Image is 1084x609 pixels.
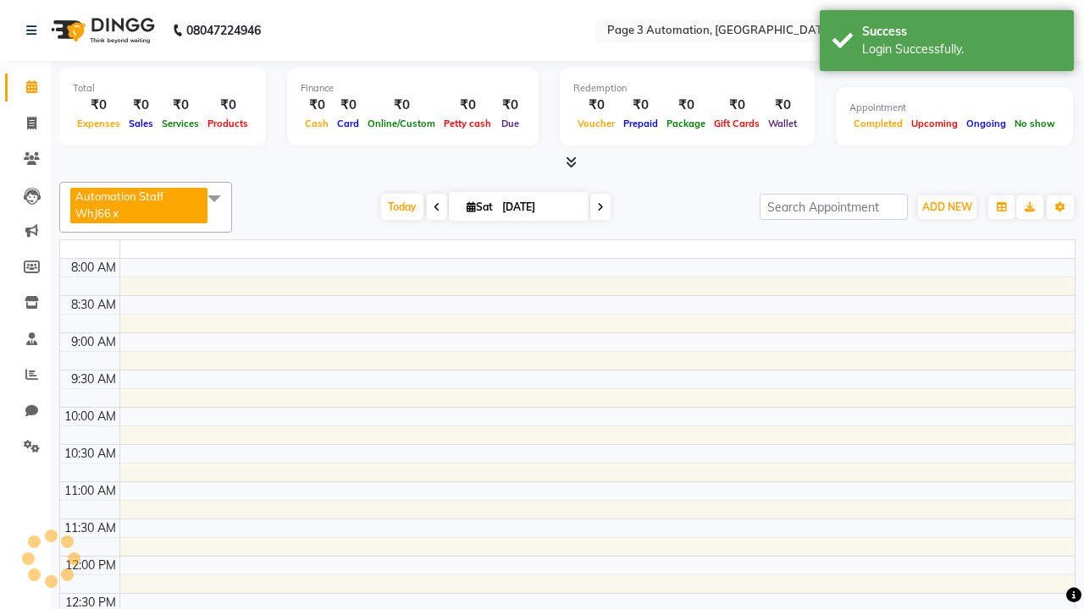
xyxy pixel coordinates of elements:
span: Expenses [73,118,124,129]
div: ₹0 [619,96,662,115]
span: Automation Staff WhJ66 [75,189,163,220]
span: Prepaid [619,118,662,129]
div: ₹0 [124,96,158,115]
div: 9:00 AM [68,333,119,351]
span: Services [158,118,203,129]
div: 10:00 AM [61,408,119,425]
span: Sales [124,118,158,129]
span: Sat [462,200,497,213]
div: ₹0 [158,96,203,115]
span: Online/Custom [363,118,440,129]
input: Search Appointment [760,194,908,220]
div: 10:30 AM [61,445,119,463]
img: logo [43,7,159,54]
span: Petty cash [440,118,495,129]
div: ₹0 [573,96,619,115]
span: Due [497,118,523,129]
span: Ongoing [962,118,1010,129]
span: Voucher [573,118,619,129]
div: ₹0 [203,96,252,115]
div: ₹0 [440,96,495,115]
span: Upcoming [907,118,962,129]
span: Today [381,194,423,220]
div: ₹0 [764,96,801,115]
div: ₹0 [710,96,764,115]
div: Success [862,23,1061,41]
div: ₹0 [301,96,333,115]
button: ADD NEW [918,195,976,219]
span: Wallet [764,118,801,129]
span: Gift Cards [710,118,764,129]
div: Redemption [573,81,801,96]
div: ₹0 [363,96,440,115]
span: ADD NEW [922,200,972,213]
div: 8:30 AM [68,296,119,314]
span: No show [1010,118,1059,129]
div: 11:00 AM [61,482,119,500]
div: Login Successfully. [862,41,1061,58]
div: 8:00 AM [68,259,119,277]
div: ₹0 [333,96,363,115]
div: 9:30 AM [68,370,119,388]
div: Finance [301,81,525,96]
span: Package [662,118,710,129]
div: Total [73,81,252,96]
div: ₹0 [495,96,525,115]
span: Completed [849,118,907,129]
b: 08047224946 [186,7,261,54]
div: ₹0 [662,96,710,115]
span: Cash [301,118,333,129]
span: Card [333,118,363,129]
span: Products [203,118,252,129]
div: 12:00 PM [62,557,119,574]
div: ₹0 [73,96,124,115]
a: x [111,206,119,220]
div: Appointment [849,101,1059,115]
div: 11:30 AM [61,519,119,537]
input: 2025-10-04 [497,195,582,220]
